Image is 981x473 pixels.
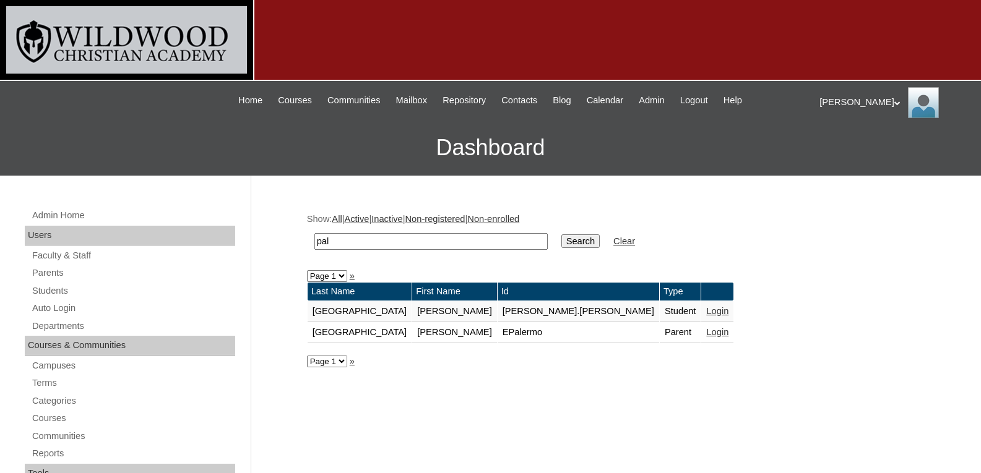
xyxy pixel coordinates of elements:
a: Campuses [31,358,235,373]
td: [GEOGRAPHIC_DATA] [308,301,412,322]
div: Show: | | | | [307,213,920,257]
a: Mailbox [390,93,434,108]
td: Id [498,283,659,300]
input: Search [314,233,548,250]
a: All [332,214,342,224]
a: Non-enrolled [467,214,519,224]
span: Help [724,93,742,108]
span: Logout [680,93,708,108]
td: Student [660,301,701,322]
a: Reports [31,446,235,461]
span: Communities [327,93,381,108]
a: Active [344,214,369,224]
a: Login [706,327,728,337]
h3: Dashboard [6,120,975,176]
span: Repository [443,93,486,108]
a: Admin Home [31,208,235,223]
a: » [350,271,355,281]
a: Categories [31,393,235,409]
a: Clear [613,236,635,246]
a: Help [717,93,748,108]
a: Communities [31,428,235,444]
td: Type [660,283,701,300]
div: [PERSON_NAME] [819,87,969,118]
a: Parents [31,265,235,281]
span: Courses [278,93,312,108]
td: [PERSON_NAME] [412,322,497,343]
span: Mailbox [396,93,428,108]
a: Logout [674,93,714,108]
a: » [350,356,355,366]
td: [PERSON_NAME].[PERSON_NAME] [498,301,659,322]
img: Jill Isaac [908,87,939,118]
a: Contacts [495,93,543,108]
td: First Name [412,283,497,300]
a: Terms [31,375,235,391]
a: Repository [436,93,492,108]
a: Admin [633,93,671,108]
a: Calendar [581,93,629,108]
img: logo-white.png [6,6,247,74]
a: Departments [31,318,235,334]
span: Admin [639,93,665,108]
a: Courses [272,93,318,108]
input: Search [561,234,600,248]
span: Contacts [501,93,537,108]
a: Students [31,283,235,299]
a: Faculty & Staff [31,248,235,263]
a: Communities [321,93,387,108]
span: Blog [553,93,571,108]
a: Inactive [371,214,403,224]
a: Non-registered [405,214,465,224]
span: Calendar [587,93,623,108]
a: Blog [547,93,577,108]
div: Users [25,226,235,245]
span: Home [238,93,262,108]
a: Home [232,93,269,108]
td: EPalermo [498,322,659,343]
a: Auto Login [31,300,235,316]
td: [PERSON_NAME] [412,301,497,322]
td: [GEOGRAPHIC_DATA] [308,322,412,343]
a: Courses [31,411,235,426]
a: Login [706,306,728,316]
td: Parent [660,322,701,343]
div: Courses & Communities [25,336,235,356]
td: Last Name [308,283,412,300]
